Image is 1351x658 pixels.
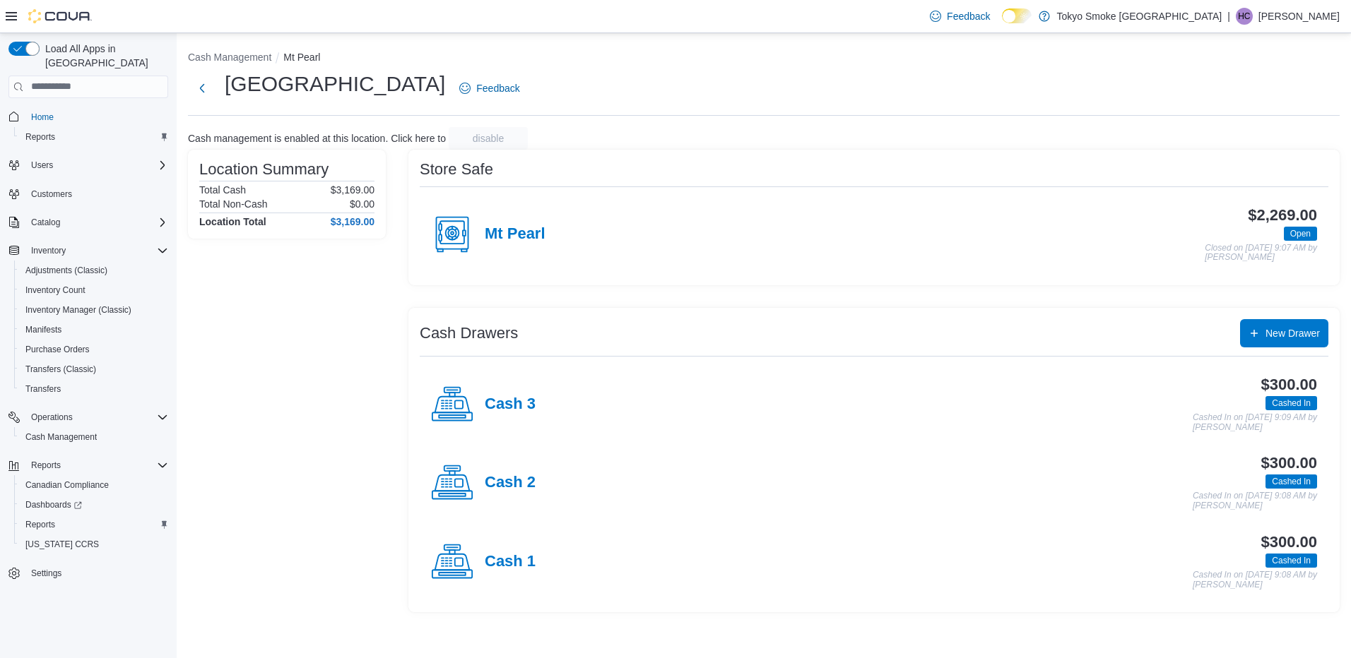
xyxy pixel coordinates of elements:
[25,431,97,443] span: Cash Management
[1261,376,1317,393] h3: $300.00
[924,2,996,30] a: Feedback
[31,568,61,579] span: Settings
[25,109,59,126] a: Home
[1238,8,1250,25] span: HC
[1272,554,1311,567] span: Cashed In
[25,131,55,143] span: Reports
[476,81,519,95] span: Feedback
[14,427,174,447] button: Cash Management
[331,216,374,227] h4: $3,169.00
[1261,455,1317,472] h3: $300.00
[188,50,1340,67] nav: An example of EuiBreadcrumbs
[283,52,320,63] button: Mt Pearl
[20,301,137,318] a: Inventory Manager (Classic)
[25,344,90,355] span: Purchase Orders
[25,364,96,375] span: Transfers (Classic)
[14,340,174,359] button: Purchase Orders
[20,321,67,338] a: Manifests
[454,74,525,102] a: Feedback
[25,108,168,126] span: Home
[1272,397,1311,409] span: Cashed In
[14,475,174,495] button: Canadian Compliance
[1236,8,1253,25] div: Heather Chafe
[1193,570,1317,590] p: Cashed In on [DATE] 9:08 AM by [PERSON_NAME]
[20,341,168,358] span: Purchase Orders
[20,516,61,533] a: Reports
[14,127,174,147] button: Reports
[25,383,61,395] span: Transfers
[188,74,216,102] button: Next
[25,265,107,276] span: Adjustments (Classic)
[1248,207,1317,224] h3: $2,269.00
[14,379,174,399] button: Transfers
[3,155,174,175] button: Users
[199,216,266,227] h4: Location Total
[14,280,174,300] button: Inventory Count
[20,341,95,358] a: Purchase Orders
[20,536,105,553] a: [US_STATE] CCRS
[1261,534,1317,551] h3: $300.00
[14,495,174,515] a: Dashboards
[25,409,78,426] button: Operations
[31,245,66,256] span: Inventory
[350,198,374,210] p: $0.00
[25,564,168,582] span: Settings
[331,184,374,196] p: $3,169.00
[20,429,102,445] a: Cash Management
[1266,554,1317,568] span: Cashed In
[25,157,59,174] button: Users
[485,225,545,244] h4: Mt Pearl
[14,359,174,379] button: Transfers (Classic)
[14,261,174,280] button: Adjustments (Classic)
[8,101,168,621] nav: Complex example
[1258,8,1340,25] p: [PERSON_NAME]
[485,553,536,571] h4: Cash 1
[25,565,67,582] a: Settings
[3,407,174,427] button: Operations
[20,381,66,397] a: Transfers
[14,320,174,340] button: Manifests
[25,185,168,203] span: Customers
[31,412,73,423] span: Operations
[25,499,82,510] span: Dashboards
[25,457,168,474] span: Reports
[25,457,66,474] button: Reports
[40,42,168,70] span: Load All Apps in [GEOGRAPHIC_DATA]
[20,381,168,397] span: Transfers
[1266,474,1317,489] span: Cashed In
[31,217,60,228] span: Catalog
[420,325,518,342] h3: Cash Drawers
[1057,8,1222,25] p: Tokyo Smoke [GEOGRAPHIC_DATA]
[225,70,445,98] h1: [GEOGRAPHIC_DATA]
[25,539,99,550] span: [US_STATE] CCRS
[188,52,271,63] button: Cash Management
[20,301,168,318] span: Inventory Manager (Classic)
[1266,396,1317,410] span: Cashed In
[25,324,61,335] span: Manifests
[25,242,168,259] span: Inventory
[20,128,168,145] span: Reports
[20,282,91,299] a: Inventory Count
[20,429,168,445] span: Cash Management
[20,516,168,533] span: Reports
[28,9,92,23] img: Cova
[31,160,53,171] span: Users
[31,189,72,200] span: Customers
[25,214,66,231] button: Catalog
[1193,413,1317,432] p: Cashed In on [DATE] 9:09 AM by [PERSON_NAME]
[20,361,168,378] span: Transfers (Classic)
[420,161,493,178] h3: Store Safe
[1290,227,1311,240] span: Open
[25,186,78,203] a: Customers
[31,112,54,123] span: Home
[1266,326,1320,340] span: New Drawer
[25,242,71,259] button: Inventory
[14,534,174,554] button: [US_STATE] CCRS
[20,496,88,513] a: Dashboards
[947,9,990,23] span: Feedback
[3,213,174,232] button: Catalog
[20,262,168,279] span: Adjustments (Classic)
[3,184,174,204] button: Customers
[1205,244,1317,263] p: Closed on [DATE] 9:07 AM by [PERSON_NAME]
